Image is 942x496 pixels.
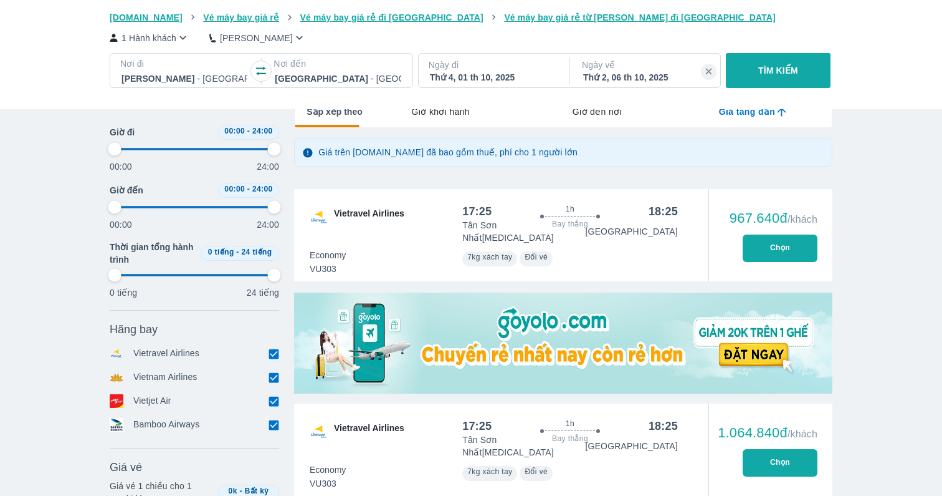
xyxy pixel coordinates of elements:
nav: breadcrumb [110,11,832,24]
span: - [247,127,250,135]
p: Tân Sơn Nhất [MEDICAL_DATA] [462,434,585,459]
span: 24:00 [252,185,273,193]
span: Giờ đến [110,184,143,197]
div: 18:25 [649,204,678,219]
img: VU [309,422,329,442]
div: 1.064.840đ [718,425,817,440]
span: Vietravel Airlines [334,207,404,227]
span: Vietravel Airlines [334,422,404,442]
p: 24:00 [257,160,279,173]
div: Thứ 2, 06 th 10, 2025 [583,71,709,84]
button: Chọn [743,449,817,477]
span: - [240,487,242,495]
span: Giá tăng dần [719,105,775,118]
span: /khách [787,214,817,225]
span: 1h [566,204,574,214]
p: 00:00 [110,218,132,231]
span: Economy [310,249,346,261]
button: 1 Hành khách [110,31,189,44]
p: Vietnam Airlines [133,371,197,384]
p: 24 tiếng [247,286,279,299]
p: 1 Hành khách [121,32,176,44]
span: 7kg xách tay [467,467,512,476]
div: 967.640đ [730,211,817,226]
p: [GEOGRAPHIC_DATA] [586,225,678,238]
div: 18:25 [649,419,678,434]
span: /khách [787,429,817,439]
p: Ngày đi [429,59,557,71]
span: Vé máy bay giá rẻ đi [GEOGRAPHIC_DATA] [300,12,483,22]
span: Hãng bay [110,322,158,337]
span: Đổi vé [525,253,548,261]
span: Thời gian tổng hành trình [110,241,196,266]
span: 24:00 [252,127,273,135]
span: Giờ đến nơi [573,105,622,118]
p: TÌM KIẾM [758,64,798,77]
p: Giá trên [DOMAIN_NAME] đã bao gồm thuế, phí cho 1 người lớn [318,146,578,158]
p: Nơi đến [274,57,402,70]
span: Economy [310,464,346,476]
button: TÌM KIẾM [726,53,830,88]
span: 7kg xách tay [467,253,512,261]
div: Thứ 4, 01 th 10, 2025 [430,71,556,84]
p: Ngày về [582,59,710,71]
button: [PERSON_NAME] [209,31,306,44]
button: Chọn [743,235,817,262]
span: Vé máy bay giá rẻ từ [PERSON_NAME] đi [GEOGRAPHIC_DATA] [504,12,776,22]
p: 0 tiếng [110,286,137,299]
img: VU [309,207,329,227]
span: Bất kỳ [245,487,269,495]
span: Sắp xếp theo [307,105,363,118]
span: Vé máy bay giá rẻ [203,12,279,22]
p: [GEOGRAPHIC_DATA] [586,440,678,452]
span: 24 tiếng [242,248,272,256]
span: VU303 [310,263,346,275]
p: Nơi đi [120,57,249,70]
p: Tân Sơn Nhất [MEDICAL_DATA] [462,219,585,244]
p: 00:00 [110,160,132,173]
span: Giờ đi [110,126,135,139]
span: 0k [229,487,237,495]
span: Giờ khởi hành [412,105,470,118]
span: Đổi vé [525,467,548,476]
span: - [236,248,239,256]
span: 0 tiếng [208,248,234,256]
span: - [247,185,250,193]
p: [PERSON_NAME] [220,32,293,44]
p: Vietravel Airlines [133,347,199,361]
span: 00:00 [224,185,245,193]
div: lab API tabs example [363,99,832,125]
span: Giá vé [110,460,142,475]
div: 17:25 [462,204,492,219]
span: 00:00 [224,127,245,135]
span: [DOMAIN_NAME] [110,12,183,22]
p: 24:00 [257,218,279,231]
span: VU303 [310,477,346,490]
p: Vietjet Air [133,394,171,408]
div: 17:25 [462,419,492,434]
img: media-0 [294,293,832,394]
p: Bamboo Airways [133,418,199,432]
span: 1h [566,419,574,429]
